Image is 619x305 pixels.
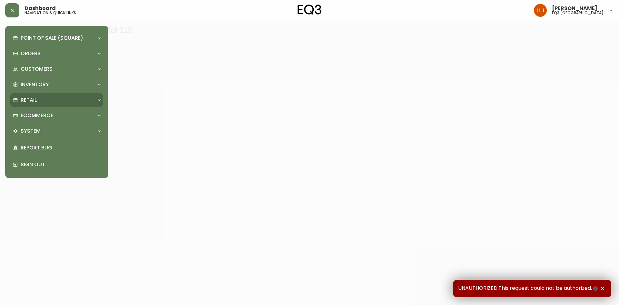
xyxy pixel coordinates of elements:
[21,144,101,151] p: Report Bug
[25,11,76,15] h5: navigation & quick links
[10,46,103,61] div: Orders
[21,161,101,168] p: Sign Out
[21,127,41,135] p: System
[10,77,103,92] div: Inventory
[10,156,103,173] div: Sign Out
[458,285,599,292] span: UNAUTHORIZED:This request could not be authorized.
[534,4,547,17] img: 6b766095664b4c6b511bd6e414aa3971
[25,6,56,11] span: Dashboard
[10,139,103,156] div: Report Bug
[10,93,103,107] div: Retail
[21,112,53,119] p: Ecommerce
[21,97,37,104] p: Retail
[21,66,53,73] p: Customers
[552,11,604,15] h5: eq3 [GEOGRAPHIC_DATA]
[21,50,41,57] p: Orders
[10,62,103,76] div: Customers
[552,6,597,11] span: [PERSON_NAME]
[298,5,321,15] img: logo
[21,35,83,42] p: Point of Sale (Square)
[10,108,103,123] div: Ecommerce
[21,81,49,88] p: Inventory
[10,31,103,45] div: Point of Sale (Square)
[10,124,103,138] div: System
